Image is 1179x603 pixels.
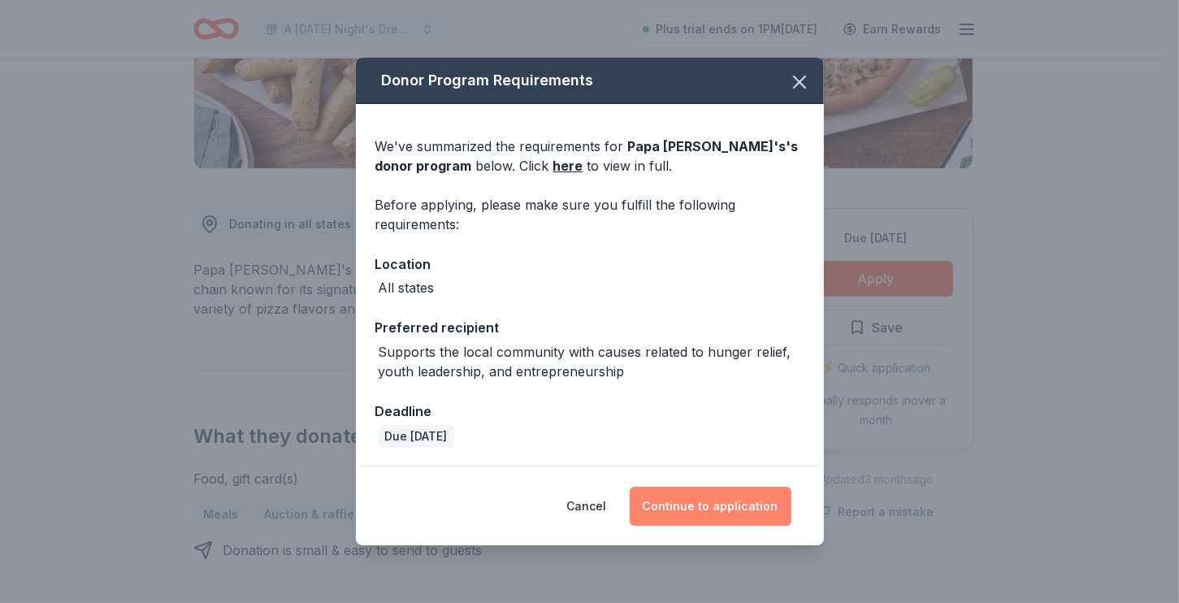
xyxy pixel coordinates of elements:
div: Due [DATE] [379,425,454,448]
div: We've summarized the requirements for below. Click to view in full. [375,137,804,176]
button: Continue to application [630,487,791,526]
div: Before applying, please make sure you fulfill the following requirements: [375,195,804,234]
button: Cancel [567,487,607,526]
div: Deadline [375,401,804,422]
div: All states [379,278,435,297]
a: here [553,156,583,176]
div: Location [375,254,804,275]
div: Preferred recipient [375,317,804,338]
div: Donor Program Requirements [356,58,824,104]
div: Supports the local community with causes related to hunger relief, youth leadership, and entrepre... [379,342,804,381]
